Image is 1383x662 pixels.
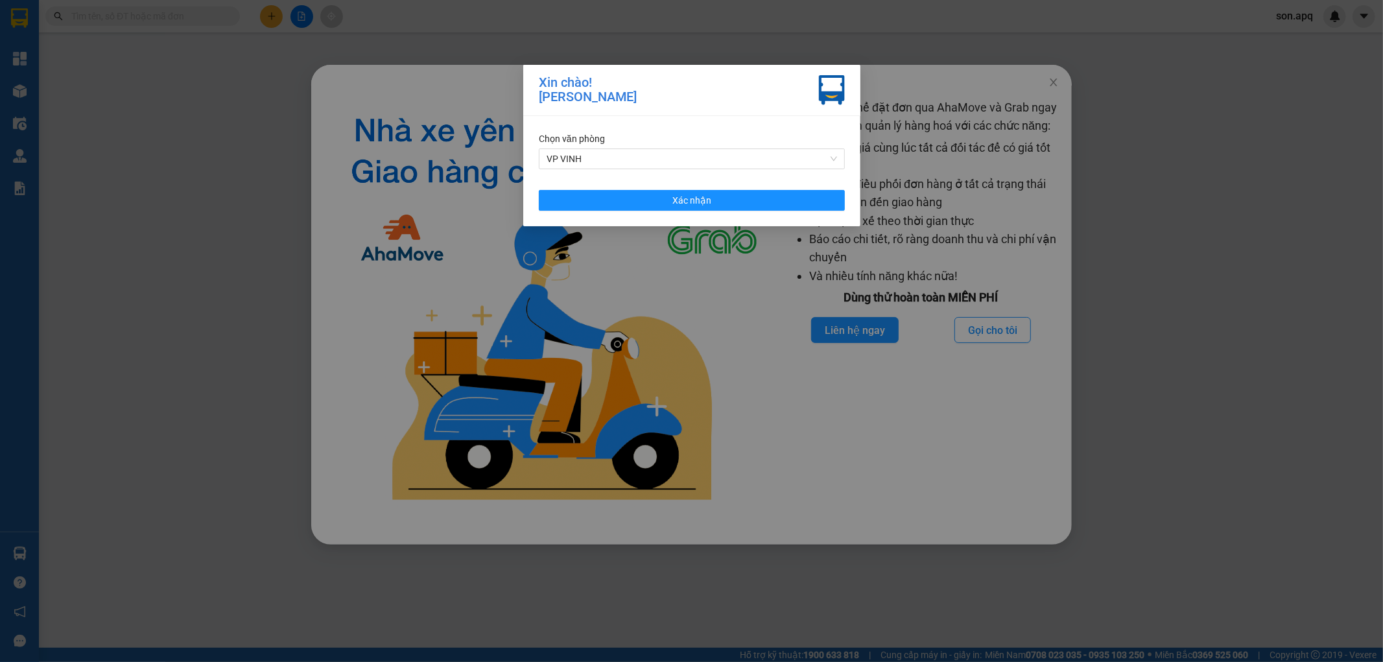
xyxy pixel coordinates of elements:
[672,193,711,207] span: Xác nhận
[547,149,837,169] span: VP VINH
[539,190,845,211] button: Xác nhận
[539,75,637,105] div: Xin chào! [PERSON_NAME]
[539,132,845,146] div: Chọn văn phòng
[819,75,845,105] img: vxr-icon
